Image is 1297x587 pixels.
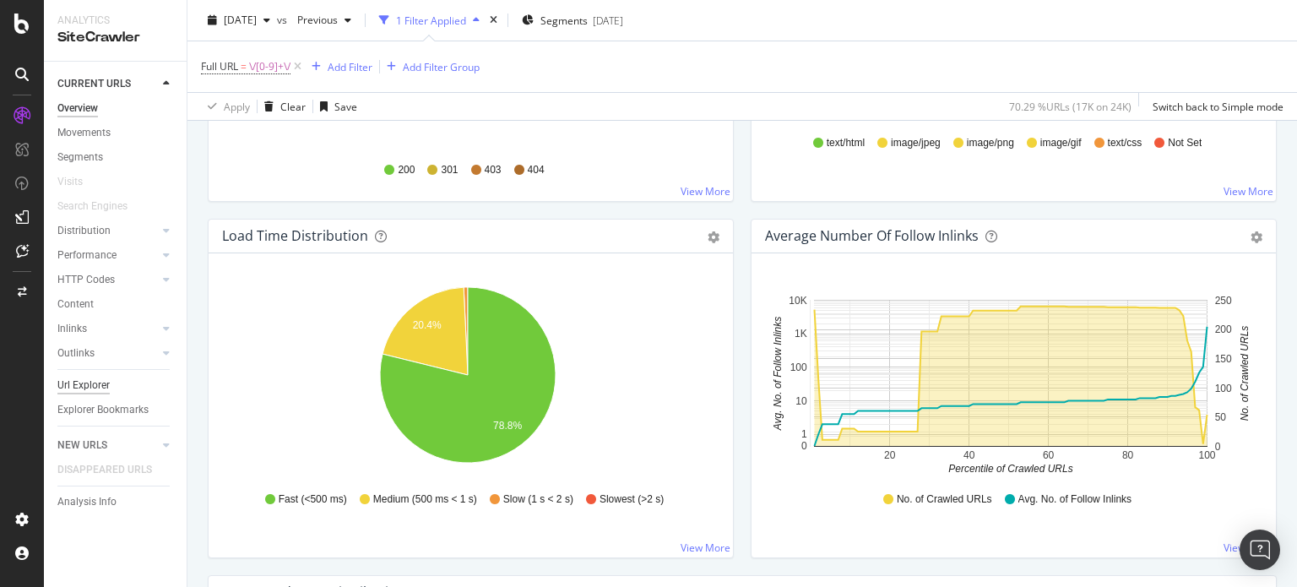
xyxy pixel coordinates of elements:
[789,295,806,307] text: 10K
[897,492,992,507] span: No. of Crawled URLs
[827,136,865,150] span: text/html
[258,93,306,120] button: Clear
[57,149,103,166] div: Segments
[486,12,501,29] div: times
[57,296,94,313] div: Content
[57,173,83,191] div: Visits
[57,493,117,511] div: Analysis Info
[1018,492,1132,507] span: Avg. No. of Follow Inlinks
[57,100,98,117] div: Overview
[224,99,250,113] div: Apply
[948,463,1072,475] text: Percentile of Crawled URLs
[681,184,730,198] a: View More
[373,492,477,507] span: Medium (500 ms < 1 s)
[57,149,175,166] a: Segments
[57,271,115,289] div: HTTP Codes
[57,493,175,511] a: Analysis Info
[1043,449,1055,461] text: 60
[57,198,144,215] a: Search Engines
[485,163,502,177] span: 403
[57,173,100,191] a: Visits
[1215,382,1232,394] text: 100
[57,320,158,338] a: Inlinks
[765,280,1256,476] svg: A chart.
[290,7,358,34] button: Previous
[1108,136,1142,150] span: text/css
[57,437,107,454] div: NEW URLS
[57,75,158,93] a: CURRENT URLS
[1215,323,1232,335] text: 200
[224,13,257,27] span: 2025 Aug. 25th
[1040,136,1082,150] span: image/gif
[884,449,896,461] text: 20
[765,227,979,244] div: Average Number of Follow Inlinks
[57,124,111,142] div: Movements
[963,449,975,461] text: 40
[1215,353,1232,365] text: 150
[1224,541,1273,555] a: View More
[57,401,149,419] div: Explorer Bookmarks
[277,13,290,27] span: vs
[441,163,458,177] span: 301
[57,75,131,93] div: CURRENT URLS
[372,7,486,34] button: 1 Filter Applied
[334,99,357,113] div: Save
[57,14,173,28] div: Analytics
[222,227,368,244] div: Load Time Distribution
[708,231,719,243] div: gear
[380,57,480,77] button: Add Filter Group
[398,163,415,177] span: 200
[1224,184,1273,198] a: View More
[280,99,306,113] div: Clear
[593,13,623,27] div: [DATE]
[222,280,714,476] svg: A chart.
[403,59,480,73] div: Add Filter Group
[801,428,807,440] text: 1
[681,541,730,555] a: View More
[493,420,522,432] text: 78.8%
[57,377,110,394] div: Url Explorer
[891,136,941,150] span: image/jpeg
[305,57,372,77] button: Add Filter
[57,320,87,338] div: Inlinks
[57,345,158,362] a: Outlinks
[1215,411,1227,423] text: 50
[57,401,175,419] a: Explorer Bookmarks
[57,247,158,264] a: Performance
[600,492,664,507] span: Slowest (>2 s)
[528,163,545,177] span: 404
[1168,136,1202,150] span: Not Set
[57,222,111,240] div: Distribution
[1251,231,1262,243] div: gear
[967,136,1014,150] span: image/png
[57,124,175,142] a: Movements
[201,7,277,34] button: [DATE]
[201,93,250,120] button: Apply
[1239,326,1251,421] text: No. of Crawled URLs
[57,461,169,479] a: DISAPPEARED URLS
[1240,530,1280,570] div: Open Intercom Messenger
[503,492,573,507] span: Slow (1 s < 2 s)
[790,361,807,373] text: 100
[515,7,630,34] button: Segments[DATE]
[540,13,588,27] span: Segments
[1009,99,1131,113] div: 70.29 % URLs ( 17K on 24K )
[1122,449,1134,461] text: 80
[57,247,117,264] div: Performance
[57,345,95,362] div: Outlinks
[328,59,372,73] div: Add Filter
[57,271,158,289] a: HTTP Codes
[57,296,175,313] a: Content
[249,55,290,79] span: \/[0-9]+\/
[396,13,466,27] div: 1 Filter Applied
[57,28,173,47] div: SiteCrawler
[279,492,347,507] span: Fast (<500 ms)
[57,377,175,394] a: Url Explorer
[1146,93,1283,120] button: Switch back to Simple mode
[241,59,247,73] span: =
[795,328,807,340] text: 1K
[57,222,158,240] a: Distribution
[1215,295,1232,307] text: 250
